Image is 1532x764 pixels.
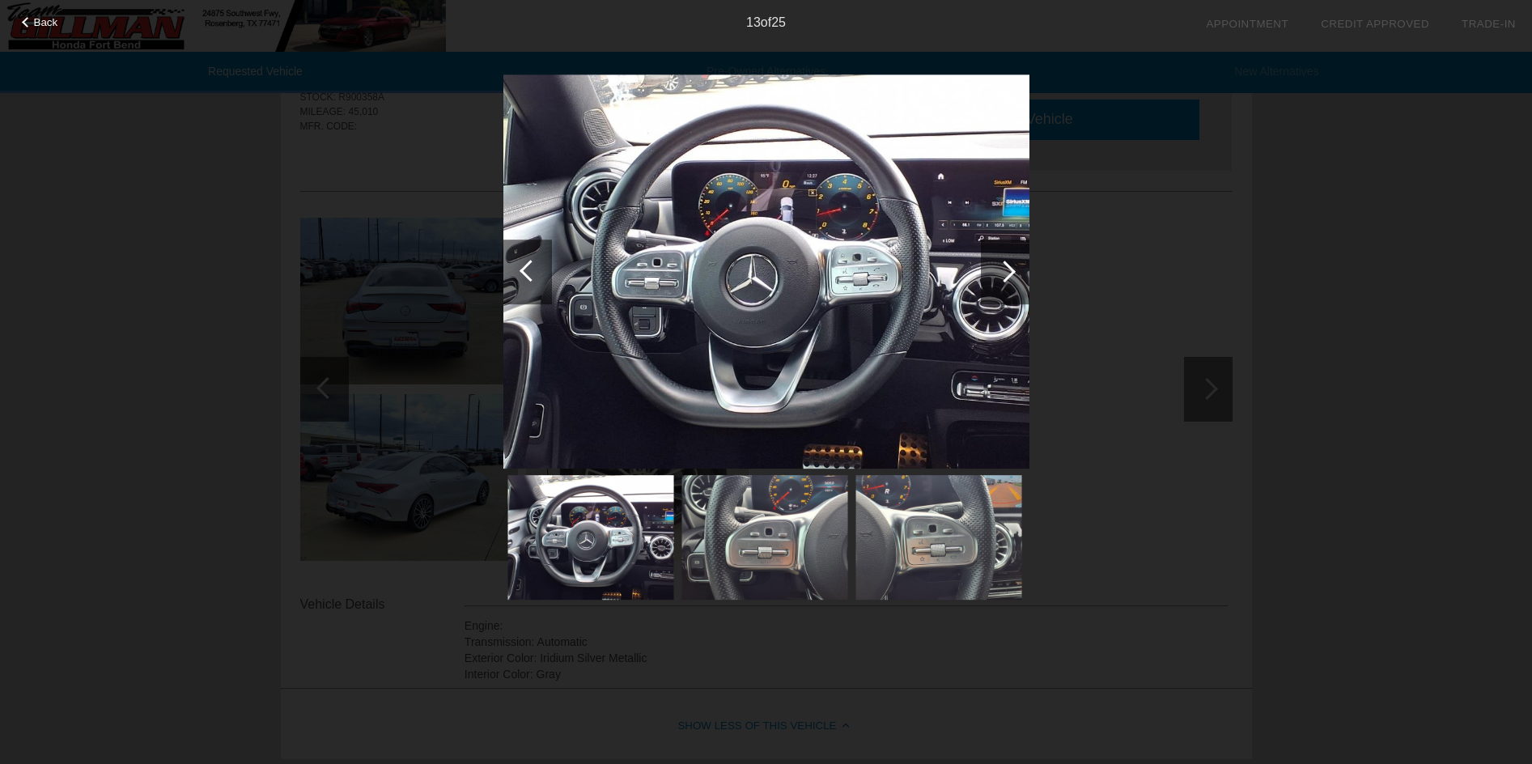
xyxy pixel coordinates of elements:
[771,15,786,29] span: 25
[1321,18,1429,30] a: Credit Approved
[746,15,761,29] span: 13
[503,74,1029,469] img: 1163820a041845eeb469150abbc29aba.jpg
[1462,18,1516,30] a: Trade-In
[507,475,673,600] img: 1163820a041845eeb469150abbc29aba.jpg
[855,475,1021,600] img: 4df7f0e356fa432d9ae9625555e861fa.jpg
[34,16,58,28] span: Back
[681,475,847,600] img: d74d365d0a3647c4ad09cf08b019f77d.jpg
[1206,18,1288,30] a: Appointment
